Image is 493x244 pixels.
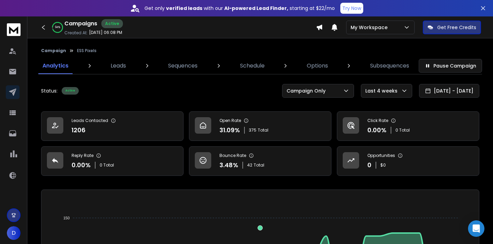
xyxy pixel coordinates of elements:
span: 42 [247,162,252,168]
p: Get only with our starting at $22/mo [144,5,335,12]
p: Leads Contacted [72,118,108,123]
button: Get Free Credits [423,21,481,34]
p: Schedule [240,62,265,70]
a: Opportunities0$0 [337,146,479,176]
p: 0 [367,160,371,170]
a: Reply Rate0.00%0 Total [41,146,184,176]
a: Sequences [164,58,202,74]
tspan: 150 [63,216,69,220]
p: Open Rate [219,118,241,123]
button: Try Now [340,3,363,14]
a: Subsequences [366,58,413,74]
p: Reply Rate [72,153,93,158]
p: Campaign Only [287,87,328,94]
button: Pause Campaign [419,59,482,73]
div: Open Intercom Messenger [468,220,484,237]
button: Campaign [41,48,66,53]
p: Leads [111,62,126,70]
p: 0.00 % [72,160,91,170]
p: Last 4 weeks [365,87,400,94]
p: Click Rate [367,118,388,123]
strong: AI-powered Lead Finder, [224,5,288,12]
p: ESS Pixels [77,48,97,53]
a: Open Rate31.09%375Total [189,111,331,141]
p: My Workspace [351,24,390,31]
p: Opportunities [367,153,395,158]
p: Try Now [342,5,361,12]
p: Get Free Credits [437,24,476,31]
p: Status: [41,87,58,94]
p: 31.09 % [219,125,240,135]
p: [DATE] 06:08 PM [89,30,122,35]
p: Options [307,62,328,70]
p: 94 % [55,25,60,29]
p: 3.48 % [219,160,238,170]
h1: Campaigns [64,20,97,28]
p: Sequences [168,62,198,70]
span: Total [258,127,268,133]
a: Click Rate0.00%0 Total [337,111,479,141]
p: Analytics [42,62,68,70]
img: logo [7,23,21,36]
button: D [7,226,21,240]
p: $ 0 [380,162,386,168]
p: 0 Total [100,162,114,168]
p: Subsequences [370,62,409,70]
div: Active [101,19,123,28]
p: 1206 [72,125,86,135]
a: Options [303,58,332,74]
strong: verified leads [166,5,202,12]
a: Schedule [236,58,269,74]
p: Created At: [64,30,88,36]
a: Bounce Rate3.48%42Total [189,146,331,176]
span: Total [254,162,264,168]
p: 0 Total [395,127,410,133]
a: Leads [106,58,130,74]
span: 375 [249,127,256,133]
button: [DATE] - [DATE] [419,84,479,98]
p: Bounce Rate [219,153,246,158]
p: 0.00 % [367,125,387,135]
div: Active [62,87,79,95]
a: Analytics [38,58,73,74]
a: Leads Contacted1206 [41,111,184,141]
